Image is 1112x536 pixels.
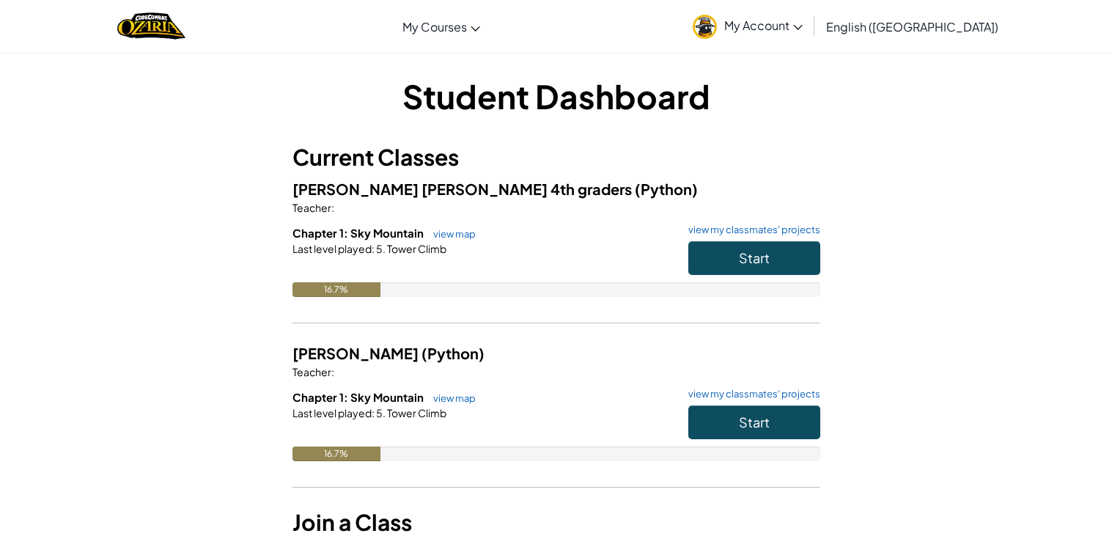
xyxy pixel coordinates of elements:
[685,3,810,49] a: My Account
[292,447,380,461] div: 16.7%
[739,414,770,430] span: Start
[292,365,331,378] span: Teacher
[402,19,467,34] span: My Courses
[372,406,375,419] span: :
[375,242,386,255] span: 5.
[688,405,820,439] button: Start
[426,228,476,240] a: view map
[372,242,375,255] span: :
[292,201,331,214] span: Teacher
[421,344,485,362] span: (Python)
[375,406,386,419] span: 5.
[292,226,426,240] span: Chapter 1: Sky Mountain
[292,180,635,198] span: [PERSON_NAME] [PERSON_NAME] 4th graders
[117,11,185,41] img: Home
[386,242,446,255] span: Tower Climb
[635,180,698,198] span: (Python)
[117,11,185,41] a: Ozaria by CodeCombat logo
[826,19,998,34] span: English ([GEOGRAPHIC_DATA])
[292,73,820,119] h1: Student Dashboard
[331,365,334,378] span: :
[386,406,446,419] span: Tower Climb
[292,242,372,255] span: Last level played
[292,141,820,174] h3: Current Classes
[395,7,487,46] a: My Courses
[292,344,421,362] span: [PERSON_NAME]
[819,7,1006,46] a: English ([GEOGRAPHIC_DATA])
[681,389,820,399] a: view my classmates' projects
[292,282,380,297] div: 16.7%
[739,249,770,266] span: Start
[681,225,820,235] a: view my classmates' projects
[292,406,372,419] span: Last level played
[331,201,334,214] span: :
[693,15,717,39] img: avatar
[426,392,476,404] a: view map
[292,390,426,404] span: Chapter 1: Sky Mountain
[724,18,803,33] span: My Account
[688,241,820,275] button: Start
